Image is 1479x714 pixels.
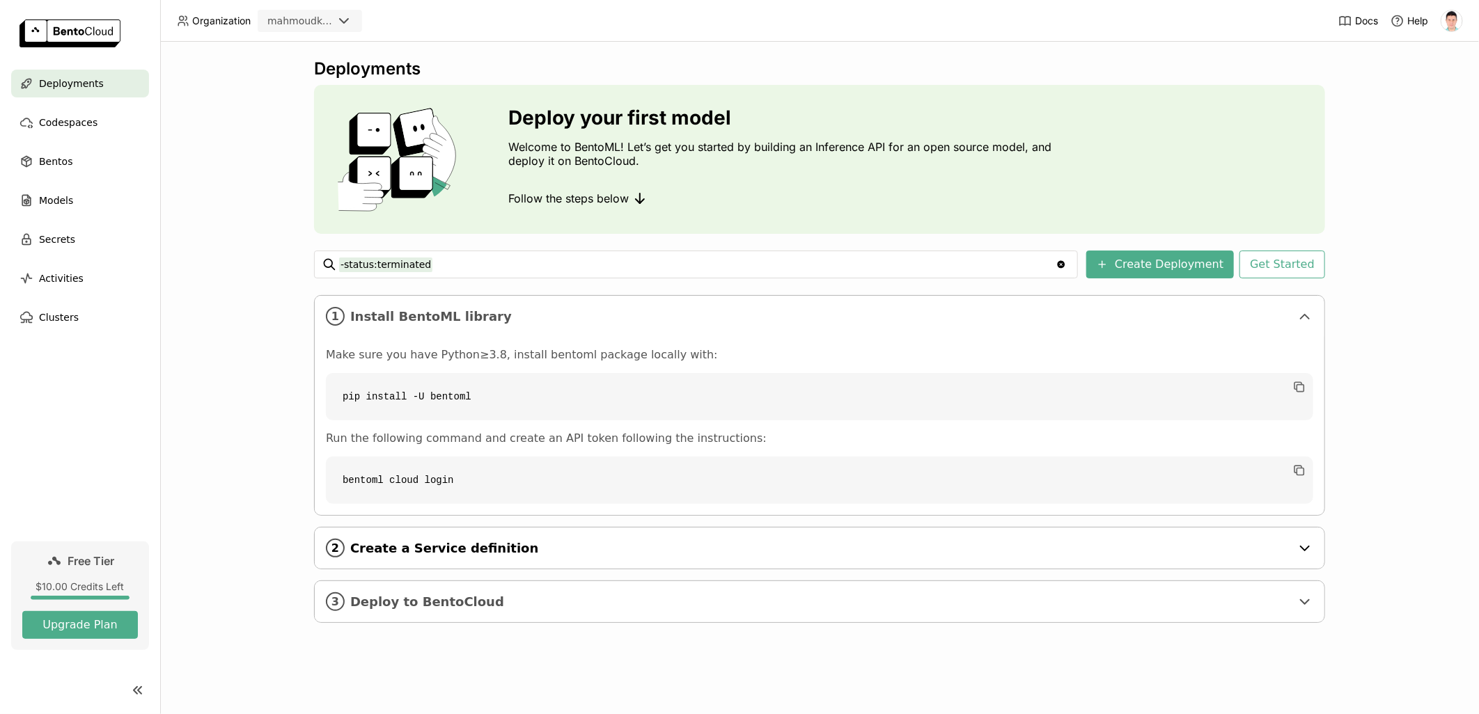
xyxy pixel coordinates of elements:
span: Codespaces [39,114,97,131]
p: Make sure you have Python≥3.8, install bentoml package locally with: [326,348,1313,362]
a: Codespaces [11,109,149,136]
a: Activities [11,264,149,292]
span: Clusters [39,309,79,326]
button: Create Deployment [1086,251,1234,278]
code: pip install -U bentoml [326,373,1313,420]
button: Get Started [1239,251,1325,278]
span: Free Tier [68,554,115,568]
a: Free Tier$10.00 Credits LeftUpgrade Plan [11,541,149,650]
input: Search [339,253,1056,276]
svg: Clear value [1056,259,1067,270]
div: mahmoudkandeel [267,14,333,28]
a: Models [11,187,149,214]
div: $10.00 Credits Left [22,580,138,593]
span: Activities [39,270,84,287]
h3: Deploy your first model [508,106,1058,129]
button: Upgrade Plan [22,611,138,639]
code: bentoml cloud login [326,457,1313,504]
a: Clusters [11,303,149,331]
div: Help [1391,14,1428,28]
a: Deployments [11,70,149,97]
a: Secrets [11,225,149,253]
img: Mahmoud Kandeel [1441,10,1462,31]
span: Help [1407,15,1428,27]
i: 3 [326,592,345,611]
span: Create a Service definition [350,541,1291,556]
span: Follow the steps below [508,191,629,205]
a: Bentos [11,148,149,175]
i: 2 [326,539,345,557]
input: Selected mahmoudkandeel. [334,15,336,29]
div: Deployments [314,58,1325,79]
span: Deploy to BentoCloud [350,594,1291,610]
div: 1Install BentoML library [315,296,1324,337]
p: Run the following command and create an API token following the instructions: [326,431,1313,445]
p: Welcome to BentoML! Let’s get you started by building an Inference API for an open source model, ... [508,140,1058,168]
span: Organization [192,15,251,27]
img: logo [19,19,120,47]
span: Secrets [39,231,75,248]
a: Docs [1338,14,1378,28]
span: Docs [1355,15,1378,27]
span: Bentos [39,153,72,170]
i: 1 [326,307,345,326]
div: 3Deploy to BentoCloud [315,581,1324,622]
span: Install BentoML library [350,309,1291,324]
span: Deployments [39,75,104,92]
span: Models [39,192,73,209]
img: cover onboarding [325,107,475,212]
div: 2Create a Service definition [315,527,1324,569]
